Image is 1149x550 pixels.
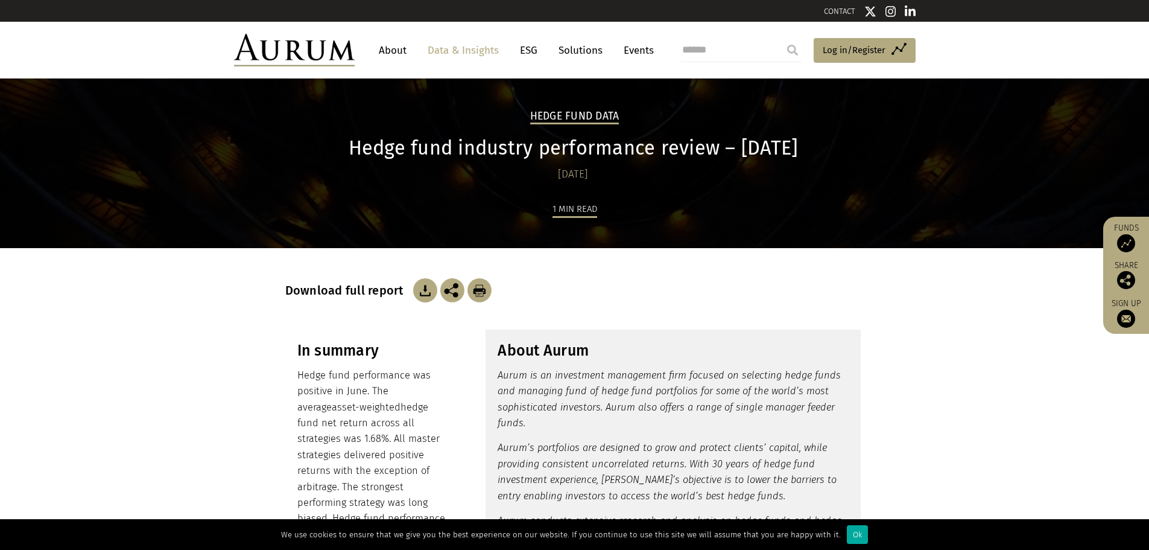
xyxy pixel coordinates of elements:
[498,369,841,429] em: Aurum is an investment management firm focused on selecting hedge funds and managing fund of hedg...
[885,5,896,18] img: Instagram icon
[1109,223,1143,252] a: Funds
[824,7,855,16] a: CONTACT
[285,166,861,183] div: [DATE]
[530,110,619,124] h2: Hedge Fund Data
[297,342,448,360] h3: In summary
[467,278,492,302] img: Download Article
[498,442,837,501] em: Aurum’s portfolios are designed to grow and protect clients’ capital, while providing consistent ...
[823,43,885,57] span: Log in/Register
[1109,261,1143,289] div: Share
[422,39,505,62] a: Data & Insights
[552,202,597,218] div: 1 min read
[440,278,464,302] img: Share this post
[552,39,609,62] a: Solutions
[1117,234,1135,252] img: Access Funds
[618,39,654,62] a: Events
[373,39,413,62] a: About
[285,136,861,160] h1: Hedge fund industry performance review – [DATE]
[1117,271,1135,289] img: Share this post
[332,401,400,413] span: asset-weighted
[864,5,876,18] img: Twitter icon
[514,39,543,62] a: ESG
[498,342,849,360] h3: About Aurum
[780,38,805,62] input: Submit
[285,283,410,298] h3: Download full report
[847,525,868,544] div: Ok
[1117,310,1135,328] img: Sign up to our newsletter
[814,38,916,63] a: Log in/Register
[905,5,916,18] img: Linkedin icon
[1109,298,1143,328] a: Sign up
[413,278,437,302] img: Download Article
[234,34,355,66] img: Aurum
